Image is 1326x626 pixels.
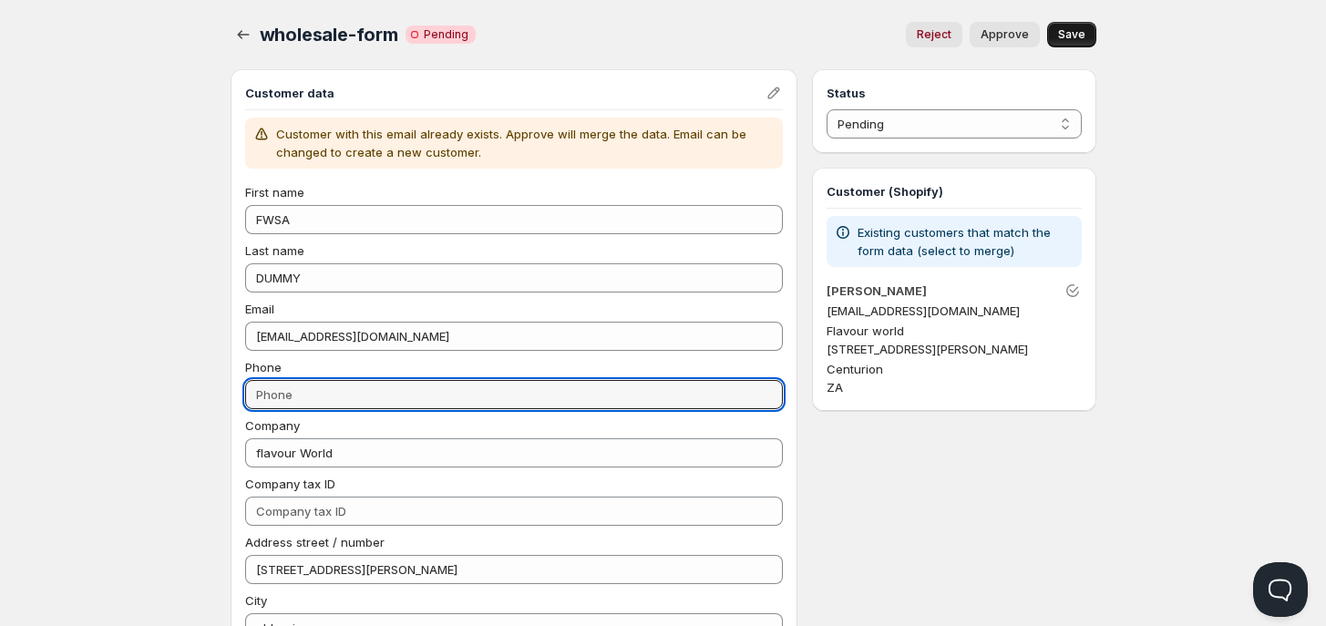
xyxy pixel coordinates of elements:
[245,555,784,584] input: Address street / number
[827,182,1081,200] h3: Customer (Shopify)
[245,380,784,409] input: Phone
[827,84,1081,102] h3: Status
[245,438,784,467] input: Company
[970,22,1040,47] button: Approve
[827,283,927,298] a: [PERSON_NAME]
[245,497,784,526] input: Company tax ID
[424,27,468,42] span: Pending
[245,263,784,292] input: Last name
[245,84,766,102] h3: Customer data
[245,322,784,351] input: Email
[981,27,1029,42] span: Approve
[245,205,784,234] input: First name
[906,22,962,47] button: Reject
[1060,278,1085,303] button: Unlink
[917,27,951,42] span: Reject
[827,362,883,395] span: Centurion ZA
[1253,562,1308,617] iframe: Help Scout Beacon - Open
[245,243,304,258] span: Last name
[1047,22,1096,47] button: Save
[245,477,335,491] span: Company tax ID
[245,593,267,608] span: City
[827,323,1028,356] span: Flavour world [STREET_ADDRESS][PERSON_NAME]
[245,302,274,316] span: Email
[761,80,786,106] button: Edit
[1058,27,1085,42] span: Save
[260,24,398,46] span: wholesale-form
[276,125,776,161] p: Customer with this email already exists. Approve will merge the data. Email can be changed to cre...
[245,185,304,200] span: First name
[245,535,385,549] span: Address street / number
[858,223,1074,260] p: Existing customers that match the form data (select to merge)
[827,302,1081,320] p: [EMAIL_ADDRESS][DOMAIN_NAME]
[245,418,300,433] span: Company
[245,360,282,375] span: Phone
